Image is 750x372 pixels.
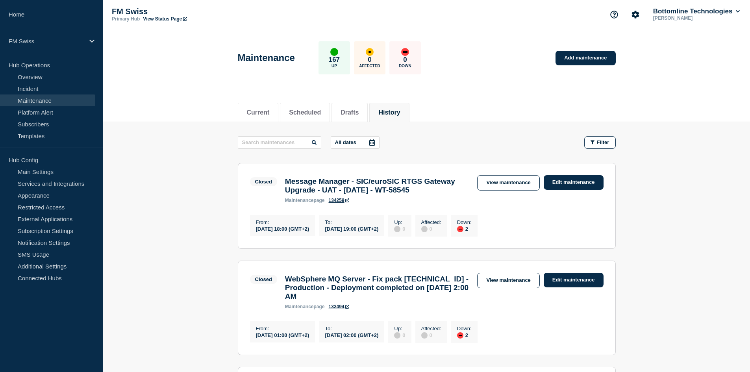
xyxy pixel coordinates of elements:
[330,48,338,56] div: up
[403,56,407,64] p: 0
[329,198,349,203] a: 134259
[325,331,378,338] div: [DATE] 02:00 (GMT+2)
[421,332,428,339] div: disabled
[378,109,400,116] button: History
[394,326,405,331] p: Up :
[238,136,321,149] input: Search maintenances
[394,225,405,232] div: 0
[457,331,472,339] div: 2
[331,136,380,149] button: All dates
[597,139,609,145] span: Filter
[627,6,644,23] button: Account settings
[256,331,309,338] div: [DATE] 01:00 (GMT+2)
[457,332,463,339] div: down
[544,175,604,190] a: Edit maintenance
[652,7,741,15] button: Bottomline Technologies
[544,273,604,287] a: Edit maintenance
[394,332,400,339] div: disabled
[421,225,441,232] div: 0
[289,109,321,116] button: Scheduled
[325,225,378,232] div: [DATE] 19:00 (GMT+2)
[285,304,314,309] span: maintenance
[341,109,359,116] button: Drafts
[606,6,622,23] button: Support
[652,15,733,21] p: [PERSON_NAME]
[112,16,140,22] p: Primary Hub
[421,331,441,339] div: 0
[421,326,441,331] p: Affected :
[331,64,337,68] p: Up
[584,136,616,149] button: Filter
[256,225,309,232] div: [DATE] 18:00 (GMT+2)
[285,177,470,194] h3: Message Manager - SIC/euroSIC RTGS Gateway Upgrade - UAT - [DATE] - WT-58545
[329,304,349,309] a: 132494
[247,109,270,116] button: Current
[421,226,428,232] div: disabled
[329,56,340,64] p: 167
[457,326,472,331] p: Down :
[457,226,463,232] div: down
[556,51,615,65] a: Add maintenance
[255,179,272,185] div: Closed
[255,276,272,282] div: Closed
[256,326,309,331] p: From :
[394,219,405,225] p: Up :
[399,64,411,68] p: Down
[457,225,472,232] div: 2
[366,48,374,56] div: affected
[285,304,325,309] p: page
[238,52,295,63] h1: Maintenance
[368,56,371,64] p: 0
[335,139,356,145] p: All dates
[421,219,441,225] p: Affected :
[285,198,325,203] p: page
[256,219,309,225] p: From :
[401,48,409,56] div: down
[477,175,539,191] a: View maintenance
[359,64,380,68] p: Affected
[477,273,539,288] a: View maintenance
[325,219,378,225] p: To :
[285,198,314,203] span: maintenance
[325,326,378,331] p: To :
[285,275,470,301] h3: WebSphere MQ Server - Fix pack [TECHNICAL_ID] - Production - Deployment completed on [DATE] 2:00 AM
[457,219,472,225] p: Down :
[394,226,400,232] div: disabled
[394,331,405,339] div: 0
[112,7,269,16] p: FM Swiss
[143,16,187,22] a: View Status Page
[9,38,84,44] p: FM Swiss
